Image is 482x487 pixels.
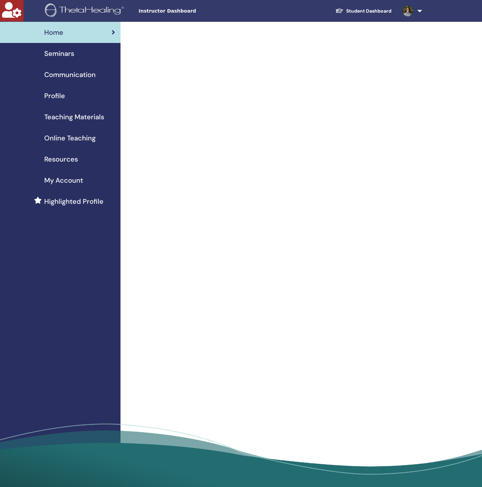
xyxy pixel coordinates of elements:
span: Instructor Dashboard [139,7,241,15]
span: Communication [44,70,96,80]
span: Online Teaching [44,133,96,143]
span: Highlighted Profile [44,196,103,207]
span: Seminars [44,48,74,59]
span: Profile [44,91,65,101]
img: logo.png [45,3,126,19]
img: default.jpg [402,5,413,16]
span: My Account [44,175,83,185]
a: Student Dashboard [330,5,397,17]
span: Resources [44,154,78,164]
img: graduation-cap-white.svg [335,8,343,14]
span: Teaching Materials [44,112,104,122]
span: Home [44,27,63,37]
